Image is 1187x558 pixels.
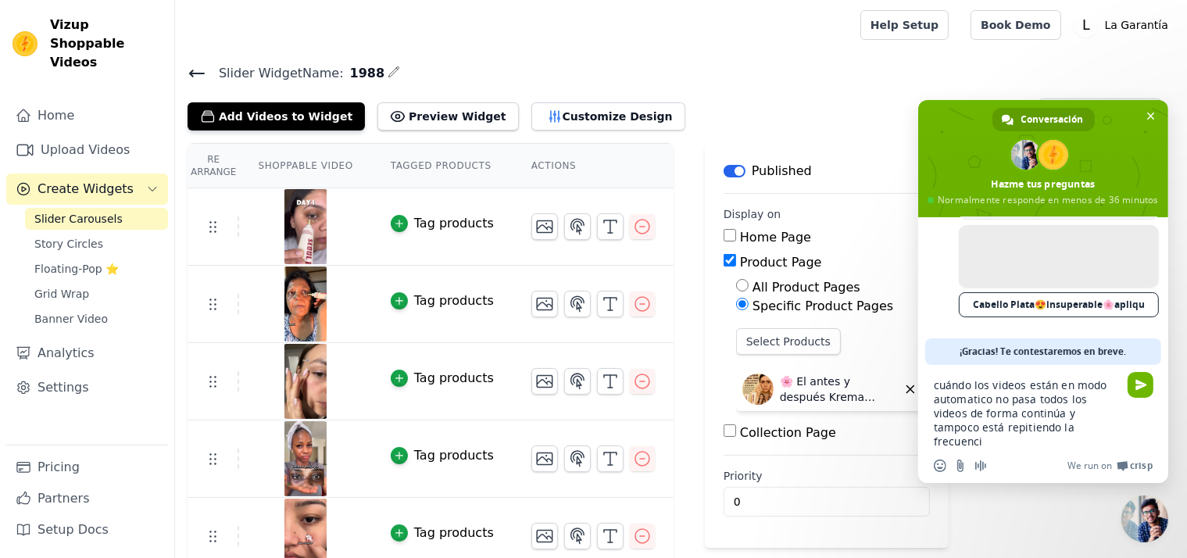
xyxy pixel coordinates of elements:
[6,452,168,483] a: Pricing
[897,376,924,402] button: Delete widget
[25,258,168,280] a: Floating-Pop ⭐
[780,374,897,405] p: 🌸 El antes y después Krema Koreana🔥𝐒𝐞𝐨𝐮𝐥 1988
[959,292,1159,317] a: Cabello Plata😍insuperable🌸aplique a cualquier tono
[391,214,494,233] button: Tag products
[6,483,168,514] a: Partners
[753,280,860,295] label: All Product Pages
[724,468,930,484] label: Priority
[34,211,123,227] span: Slider Carousels
[25,283,168,305] a: Grid Wrap
[1121,495,1168,542] div: Cerrar el chat
[25,308,168,330] a: Banner Video
[34,261,119,277] span: Floating-Pop ⭐
[742,374,774,405] img: 🌸 El antes y después Krema Koreana🔥𝐒𝐞𝐨𝐮𝐥 1988
[25,233,168,255] a: Story Circles
[1128,372,1153,398] span: Enviar
[724,206,781,222] legend: Display on
[206,64,344,83] span: Slider Widget Name:
[284,344,327,419] img: vizup-images-b19f.png
[1082,17,1090,33] text: L
[753,299,893,313] label: Specific Product Pages
[6,100,168,131] a: Home
[740,255,822,270] label: Product Page
[960,338,1127,365] span: ¡Gracias! Te contestaremos en breve.
[1021,108,1084,131] span: Conversación
[974,460,987,472] span: Grabar mensaje de audio
[531,368,558,395] button: Change Thumbnail
[372,144,513,188] th: Tagged Products
[1130,460,1153,472] span: Crisp
[934,460,946,472] span: Insertar un emoji
[344,64,385,83] span: 1988
[34,311,108,327] span: Banner Video
[740,230,811,245] label: Home Page
[740,425,836,440] label: Collection Page
[391,369,494,388] button: Tag products
[1142,108,1159,124] span: Cerrar el chat
[391,524,494,542] button: Tag products
[391,446,494,465] button: Tag products
[1074,11,1174,39] button: L La Garantía
[284,266,327,342] img: vizup-images-4ca9.png
[38,180,134,199] span: Create Widgets
[736,328,841,355] button: Select Products
[531,291,558,317] button: Change Thumbnail
[25,208,168,230] a: Slider Carousels
[34,286,89,302] span: Grid Wrap
[188,144,239,188] th: Re Arrange
[414,369,494,388] div: Tag products
[1067,460,1153,472] a: We run onCrisp
[284,421,327,496] img: vizup-images-68b0.png
[6,338,168,369] a: Analytics
[513,144,674,188] th: Actions
[954,460,967,472] span: Enviar un archivo
[531,213,558,240] button: Change Thumbnail
[414,524,494,542] div: Tag products
[13,31,38,56] img: Vizup
[1039,98,1162,128] button: How to setup?
[6,134,168,166] a: Upload Videos
[992,108,1095,131] div: Conversación
[284,189,327,264] img: vizup-images-7d69.png
[1099,11,1174,39] p: La Garantía
[50,16,162,72] span: Vizup Shoppable Videos
[531,445,558,472] button: Change Thumbnail
[6,372,168,403] a: Settings
[934,378,1118,449] textarea: Escribe aquí tu mensaje...
[6,514,168,545] a: Setup Docs
[239,144,371,188] th: Shoppable Video
[1067,460,1112,472] span: We run on
[971,10,1060,40] a: Book Demo
[388,63,400,84] div: Edit Name
[531,102,685,131] button: Customize Design
[414,446,494,465] div: Tag products
[860,10,949,40] a: Help Setup
[391,292,494,310] button: Tag products
[414,214,494,233] div: Tag products
[6,173,168,205] button: Create Widgets
[34,236,103,252] span: Story Circles
[377,102,518,131] button: Preview Widget
[531,523,558,549] button: Change Thumbnail
[188,102,365,131] button: Add Videos to Widget
[752,162,812,181] p: Published
[414,292,494,310] div: Tag products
